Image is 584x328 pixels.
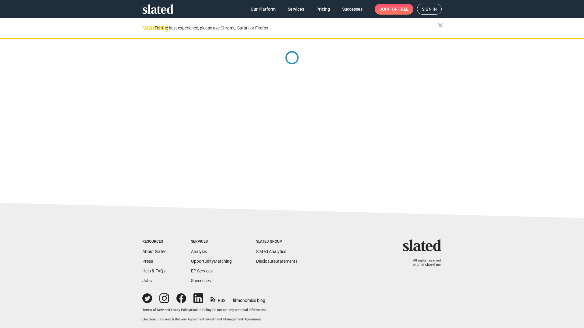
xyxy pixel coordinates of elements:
[143,24,150,31] mat-icon: warning
[256,259,297,264] a: DisclosureStatements
[407,258,442,267] p: All rights reserved. © 2025 Slated, Inc.
[142,317,204,321] a: Electronic Consent & Delivery Agreement
[342,4,363,15] span: Successes
[142,249,167,254] a: About Slated
[210,294,225,303] a: RSS
[417,4,442,15] a: Sign in
[389,4,408,15] span: for free
[246,4,280,15] a: Our Platform
[190,308,191,312] span: |
[212,308,266,313] button: Do not sell my personal information
[142,278,152,283] a: Jobs
[437,22,444,29] mat-icon: close
[191,308,211,312] a: Cookie Policy
[256,249,286,254] a: Slated Analytics
[288,4,304,15] span: Services
[256,239,297,244] div: Slated Group
[233,293,265,303] a: filmonomics blog
[233,298,240,303] span: film
[205,317,261,321] a: Investment Management Agreement
[316,4,330,15] span: Pricing
[204,317,205,321] span: |
[422,4,437,14] span: Sign in
[191,239,232,244] div: Services
[211,308,212,312] span: |
[142,259,153,264] a: Press
[311,4,335,15] a: Pricing
[191,278,211,283] a: Successes
[337,4,367,15] a: Successes
[155,24,438,32] div: For the best experience, please use Chrome, Safari, or Firefox.
[380,4,408,15] span: Join
[142,308,168,312] a: Terms of Service
[191,259,232,264] a: OpportunityMatching
[191,249,207,254] a: Analysis
[251,4,276,15] span: Our Platform
[142,239,167,244] div: Resources
[191,268,213,273] a: EP Services
[375,4,413,15] a: Joinfor free
[142,268,165,273] a: Help & FAQs
[168,308,169,312] span: |
[169,308,190,312] a: Privacy Policy
[283,4,309,15] a: Services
